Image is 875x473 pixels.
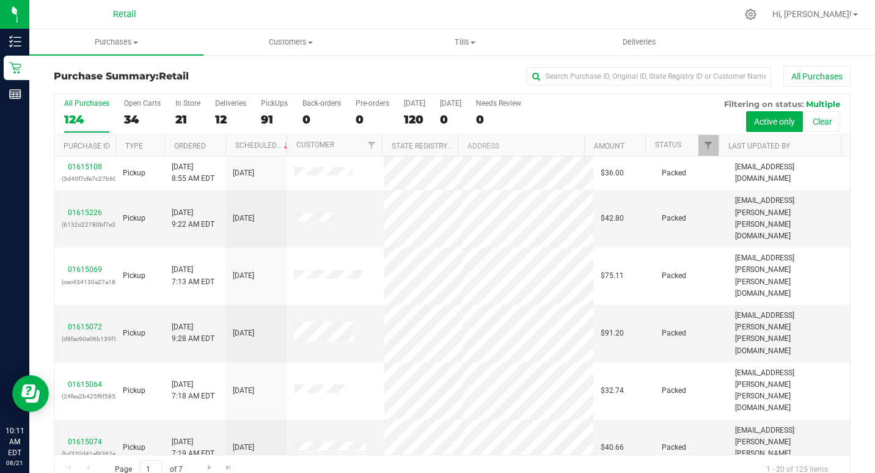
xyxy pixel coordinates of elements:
[662,442,686,453] span: Packed
[12,375,49,412] iframe: Resource center
[662,328,686,339] span: Packed
[124,112,161,127] div: 34
[172,379,214,402] span: [DATE] 7:18 AM EDT
[123,328,145,339] span: Pickup
[123,385,145,397] span: Pickup
[302,112,341,127] div: 0
[735,367,843,414] span: [EMAIL_ADDRESS][PERSON_NAME][PERSON_NAME][DOMAIN_NAME]
[378,29,552,55] a: Tills
[601,385,624,397] span: $32.74
[64,112,109,127] div: 124
[235,141,291,150] a: Scheduled
[62,391,108,402] p: (24fea2b425f6f585)
[783,66,851,87] button: All Purchases
[233,270,254,282] span: [DATE]
[233,328,254,339] span: [DATE]
[735,195,843,242] span: [EMAIL_ADDRESS][PERSON_NAME][PERSON_NAME][DOMAIN_NAME]
[735,310,843,357] span: [EMAIL_ADDRESS][PERSON_NAME][PERSON_NAME][DOMAIN_NAME]
[123,442,145,453] span: Pickup
[5,458,24,468] p: 08/21
[62,276,108,288] p: (cec434130a27a184)
[743,9,758,20] div: Manage settings
[601,213,624,224] span: $42.80
[601,270,624,282] span: $75.11
[606,37,673,48] span: Deliveries
[62,219,108,230] p: (6132c22780bf7e3c)
[172,161,214,185] span: [DATE] 8:55 AM EDT
[440,112,461,127] div: 0
[261,112,288,127] div: 91
[172,436,214,460] span: [DATE] 7:19 AM EDT
[175,112,200,127] div: 21
[655,141,681,149] a: Status
[662,167,686,179] span: Packed
[9,35,21,48] inline-svg: Inventory
[601,328,624,339] span: $91.20
[172,264,214,287] span: [DATE] 7:13 AM EDT
[124,99,161,108] div: Open Carts
[805,111,840,132] button: Clear
[172,207,214,230] span: [DATE] 9:22 AM EDT
[662,385,686,397] span: Packed
[527,67,771,86] input: Search Purchase ID, Original ID, State Registry ID or Customer Name...
[261,99,288,108] div: PickUps
[735,252,843,299] span: [EMAIL_ADDRESS][PERSON_NAME][PERSON_NAME][DOMAIN_NAME]
[735,425,843,472] span: [EMAIL_ADDRESS][PERSON_NAME][PERSON_NAME][DOMAIN_NAME]
[662,213,686,224] span: Packed
[62,333,108,345] p: (d8fac90e06b139f1)
[172,321,214,345] span: [DATE] 9:28 AM EDT
[62,173,108,185] p: (3d40f7cfe7c27b60)
[601,442,624,453] span: $40.66
[392,142,456,150] a: State Registry ID
[233,213,254,224] span: [DATE]
[123,270,145,282] span: Pickup
[68,323,102,331] a: 01615072
[123,213,145,224] span: Pickup
[440,99,461,108] div: [DATE]
[203,29,378,55] a: Customers
[204,37,377,48] span: Customers
[62,448,108,460] p: (bd320d41ef9362e3)
[302,99,341,108] div: Back-orders
[746,111,803,132] button: Active only
[601,167,624,179] span: $36.00
[361,135,381,156] a: Filter
[728,142,790,150] a: Last Updated By
[29,37,203,48] span: Purchases
[68,265,102,274] a: 01615069
[29,29,203,55] a: Purchases
[215,112,246,127] div: 12
[724,99,804,109] span: Filtering on status:
[5,425,24,458] p: 10:11 AM EDT
[458,135,584,156] th: Address
[68,438,102,446] a: 01615074
[806,99,840,109] span: Multiple
[379,37,552,48] span: Tills
[68,208,102,217] a: 01615226
[662,270,686,282] span: Packed
[404,112,425,127] div: 120
[68,163,102,171] a: 01615108
[54,71,320,82] h3: Purchase Summary:
[296,141,334,149] a: Customer
[698,135,719,156] a: Filter
[64,99,109,108] div: All Purchases
[772,9,852,19] span: Hi, [PERSON_NAME]!
[476,112,521,127] div: 0
[356,99,389,108] div: Pre-orders
[125,142,143,150] a: Type
[113,9,136,20] span: Retail
[552,29,727,55] a: Deliveries
[476,99,521,108] div: Needs Review
[9,62,21,74] inline-svg: Retail
[594,142,624,150] a: Amount
[356,112,389,127] div: 0
[68,380,102,389] a: 01615064
[9,88,21,100] inline-svg: Reports
[233,167,254,179] span: [DATE]
[233,385,254,397] span: [DATE]
[215,99,246,108] div: Deliveries
[159,70,189,82] span: Retail
[174,142,206,150] a: Ordered
[175,99,200,108] div: In Store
